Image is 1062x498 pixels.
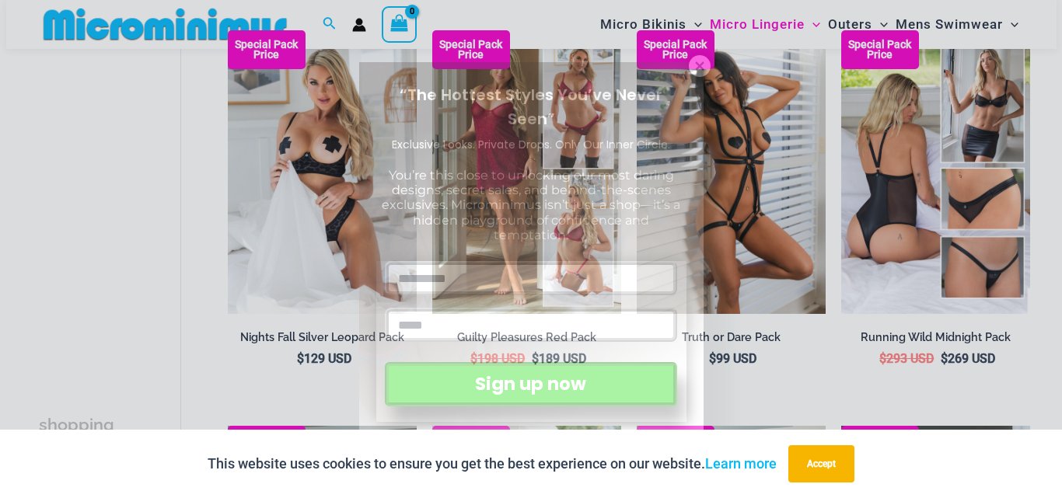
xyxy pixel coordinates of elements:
button: Sign up now [385,362,676,406]
button: Close [689,55,711,77]
span: Exclusive Looks. Private Drops. Only Our Inner Circle. [392,137,670,152]
button: Accept [788,445,854,482]
a: Learn more [705,455,777,472]
span: You’re this close to unlocking our most daring designs, secret sales, and behind-the-scenes exclu... [382,168,680,242]
span: “The Hottest Styles You’ve Never Seen” [400,84,662,130]
p: This website uses cookies to ensure you get the best experience on our website. [208,452,777,475]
